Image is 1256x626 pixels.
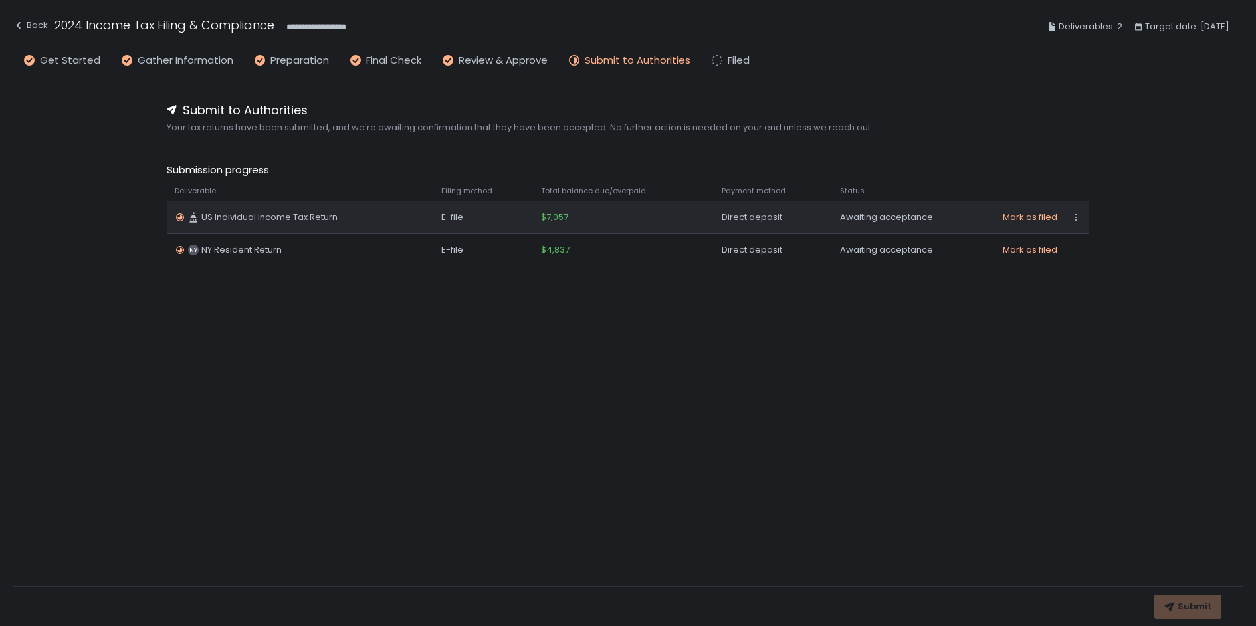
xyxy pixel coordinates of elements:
button: Back [13,16,48,38]
span: Get Started [40,53,100,68]
span: Status [840,186,865,196]
span: $7,057 [541,211,568,223]
span: Direct deposit [722,244,782,256]
span: Filing method [441,186,492,196]
span: Submit to Authorities [183,101,308,119]
span: Review & Approve [459,53,548,68]
span: Your tax returns have been submitted, and we're awaiting confirmation that they have been accepte... [167,122,1089,134]
span: US Individual Income Tax Return [201,211,338,223]
span: Target date: [DATE] [1145,19,1229,35]
span: Deliverables: 2 [1059,19,1122,35]
span: Preparation [270,53,329,68]
span: Gather Information [138,53,233,68]
span: Payment method [722,186,785,196]
div: Awaiting acceptance [840,244,986,256]
div: E-file [441,211,525,223]
span: Submission progress [167,163,1089,178]
span: Filed [728,53,750,68]
text: NY [189,246,197,254]
span: Direct deposit [722,211,782,223]
div: E-file [441,244,525,256]
button: Mark as filed [1003,211,1057,223]
span: Final Check [366,53,421,68]
span: $4,837 [541,244,570,256]
h1: 2024 Income Tax Filing & Compliance [54,16,274,34]
div: Back [13,17,48,33]
span: NY Resident Return [201,244,282,256]
div: Awaiting acceptance [840,211,986,223]
span: Total balance due/overpaid [541,186,646,196]
span: Submit to Authorities [585,53,690,68]
button: Mark as filed [1003,244,1057,256]
span: Deliverable [175,186,216,196]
